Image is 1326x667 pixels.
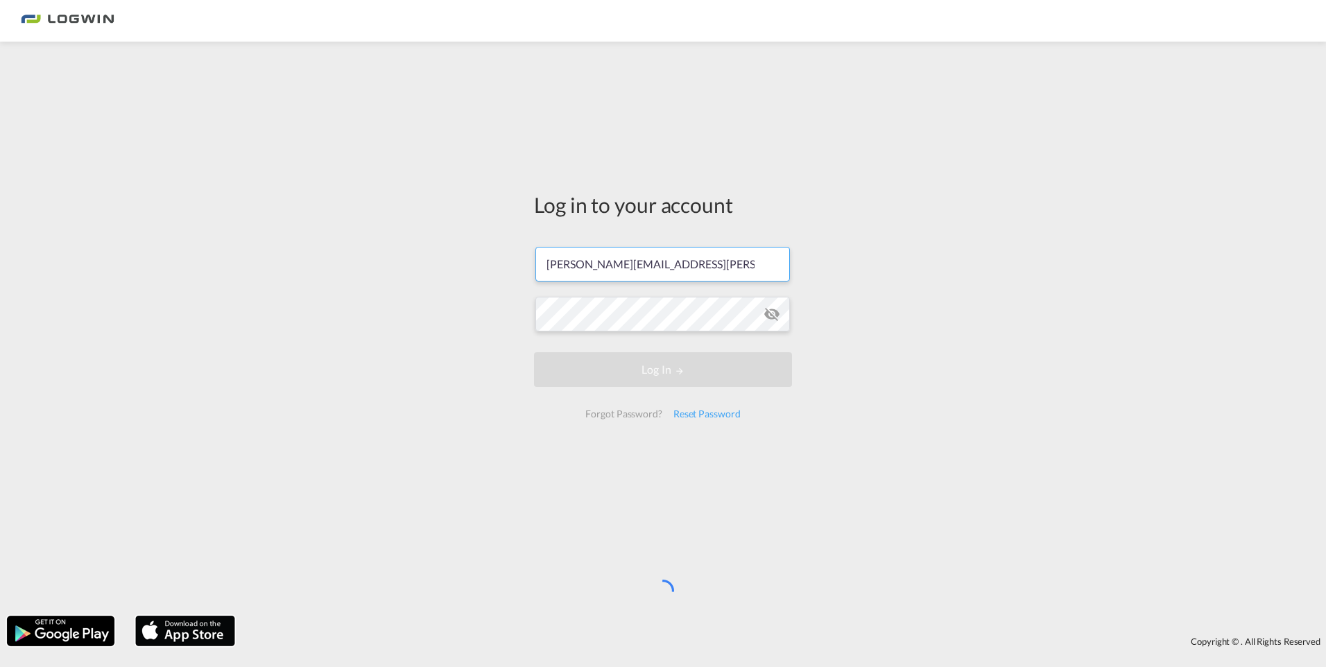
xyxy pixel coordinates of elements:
[134,614,236,648] img: apple.png
[764,306,780,322] md-icon: icon-eye-off
[21,6,114,37] img: bc73a0e0d8c111efacd525e4c8ad7d32.png
[535,247,790,281] input: Enter email/phone number
[534,190,792,219] div: Log in to your account
[534,352,792,387] button: LOGIN
[580,401,667,426] div: Forgot Password?
[6,614,116,648] img: google.png
[242,630,1326,653] div: Copyright © . All Rights Reserved
[668,401,746,426] div: Reset Password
